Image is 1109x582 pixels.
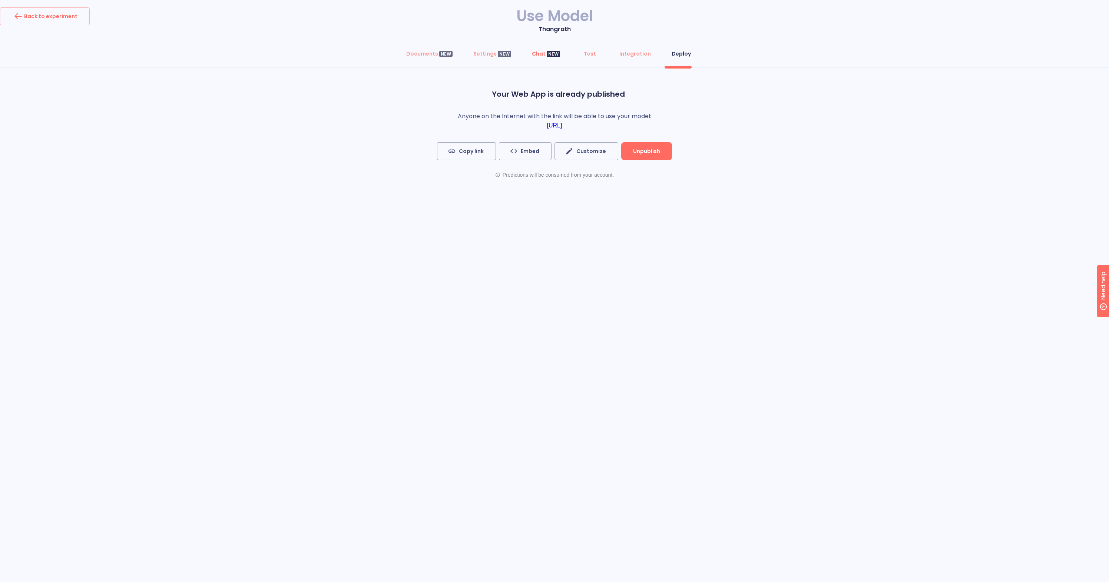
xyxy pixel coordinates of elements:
div: NEW [498,51,511,57]
a: [URL] [547,122,562,129]
button: Unpublish [621,142,672,160]
div: Integration [619,50,651,57]
span: Need help [17,2,46,11]
p: Anyone on the Internet with the link will be able to use your model: [436,112,673,120]
div: NEW [547,51,560,57]
h4: Your Web App is already published [436,90,673,99]
div: NEW [439,51,453,57]
div: Settings [473,50,511,57]
div: Back to experiment [12,10,77,22]
span: Customize [567,147,606,156]
span: Unpublish [633,147,660,156]
button: Customize [554,142,618,160]
div: Chat [532,50,560,57]
div: Documents [406,50,453,57]
span: Copy link [449,147,484,156]
span: Embed [511,147,539,156]
button: Embed [499,142,552,160]
div: Test [584,50,596,57]
div: Deploy [672,50,691,57]
button: Copy link [437,142,496,160]
div: Predictions will be consumed from your account. [436,172,673,178]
